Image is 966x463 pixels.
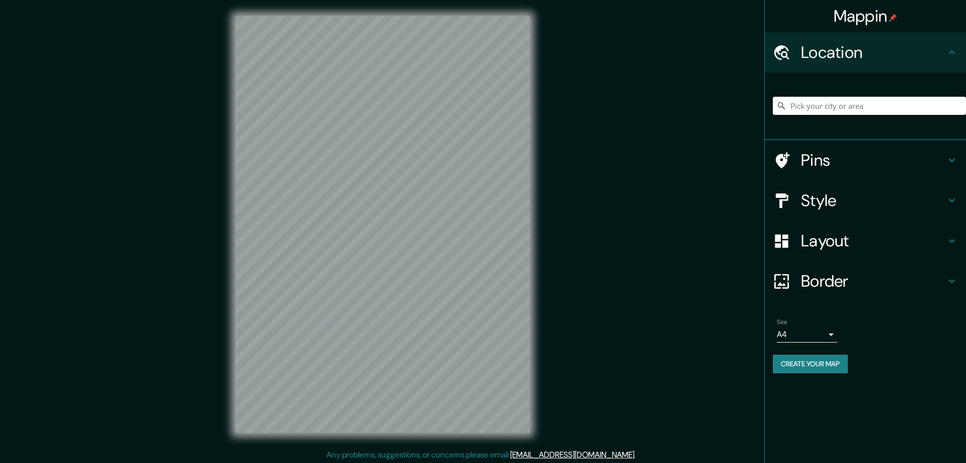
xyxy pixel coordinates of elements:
[765,32,966,73] div: Location
[510,449,634,460] a: [EMAIL_ADDRESS][DOMAIN_NAME]
[801,150,946,170] h4: Pins
[889,14,897,22] img: pin-icon.png
[801,42,946,62] h4: Location
[765,180,966,221] div: Style
[801,190,946,211] h4: Style
[773,97,966,115] input: Pick your city or area
[637,449,639,461] div: .
[765,140,966,180] div: Pins
[235,16,530,433] canvas: Map
[801,271,946,291] h4: Border
[777,318,787,326] label: Size
[636,449,637,461] div: .
[327,449,636,461] p: Any problems, suggestions, or concerns please email .
[777,326,837,343] div: A4
[834,6,898,26] h4: Mappin
[765,221,966,261] div: Layout
[773,355,848,373] button: Create your map
[765,261,966,301] div: Border
[801,231,946,251] h4: Layout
